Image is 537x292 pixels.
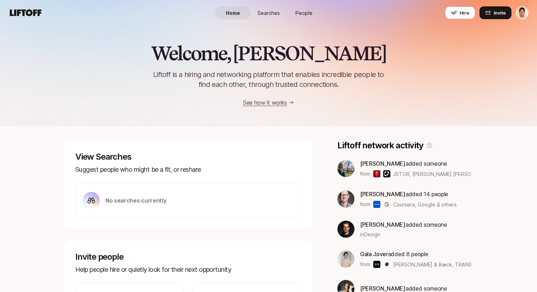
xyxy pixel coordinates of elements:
img: Coursera [373,201,380,208]
span: Invite [494,9,506,16]
p: Liftoff is a hiring and networking platform that enables incredible people to find each other, th... [141,70,396,89]
img: TRANSCRIPT Magazine [383,261,390,268]
a: See how it works [243,99,287,106]
span: [PERSON_NAME] & Bæck, TRANSCRIPT Magazine & others [393,261,532,268]
span: Home [226,9,240,17]
img: ACg8ocKhcGRvChYzWN2dihFRyxedT7mU-5ndcsMXykEoNcm4V62MVdan=s160-c [337,250,354,268]
button: Hire [445,6,475,19]
a: Searches [251,6,286,20]
p: from [360,170,370,178]
img: Bakken & Bæck [373,261,380,268]
img: 38265413_5a66_4abc_b3e5_8d96d609e730.jpg [337,191,354,208]
span: JSTOR, [PERSON_NAME] [PERSON_NAME] & others [393,170,471,178]
img: Google [383,201,390,208]
span: People [295,9,313,17]
h2: Welcome, [PERSON_NAME] [151,43,386,64]
p: added 8 people [360,249,471,259]
a: People [286,6,322,20]
p: Invite people [75,252,301,262]
p: added someone [360,159,471,168]
span: Coursera, Google & others [393,201,457,208]
span: Hire [460,9,469,16]
span: [PERSON_NAME] [360,191,406,198]
p: No searches currently [105,196,166,205]
p: Liftoff network activity [337,141,423,150]
p: from [360,260,370,269]
p: Help people hire or quietly look for their next opportunity [75,265,301,275]
span: Gala Jover [360,250,388,258]
img: JSTOR [373,170,380,177]
img: 6ddf23a3_53e8_4da6_94c6_760b43a72fa7.jfif [337,160,354,177]
span: [PERSON_NAME] [360,221,406,228]
p: added someone [360,220,447,229]
span: Searches [257,9,280,17]
a: Home [215,6,251,20]
p: Suggest people who might be a fit, or reshare [75,165,301,175]
span: in Design [360,231,380,238]
span: [PERSON_NAME] [360,285,406,292]
button: Jeremy Chen [516,6,528,19]
p: added 14 people [360,189,457,199]
p: View Searches [75,152,301,162]
span: [PERSON_NAME] [360,160,406,167]
p: from [360,200,370,209]
img: Jeremy Chen [516,7,528,19]
button: Invite [479,6,511,19]
img: ACg8ocLkLr99FhTl-kK-fHkDFhetpnfS0fTAm4rmr9-oxoZ0EDUNs14=s160-c [337,221,354,238]
img: Kleiner Perkins [383,170,390,177]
